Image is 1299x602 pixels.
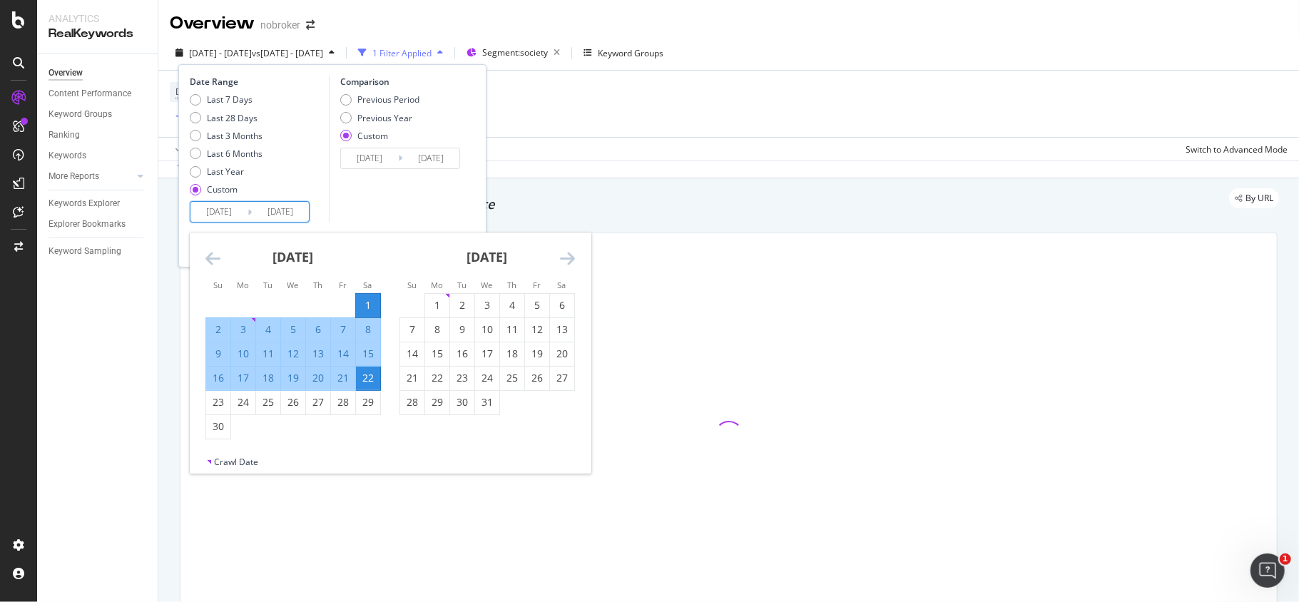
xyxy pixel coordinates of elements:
[425,298,449,312] div: 1
[190,93,263,106] div: Last 7 Days
[550,366,575,390] td: Choose Saturday, July 27, 2024 as your check-in date. It’s available.
[475,293,500,317] td: Choose Wednesday, July 3, 2024 as your check-in date. It’s available.
[525,298,549,312] div: 5
[450,366,475,390] td: Choose Tuesday, July 23, 2024 as your check-in date. It’s available.
[49,169,133,184] a: More Reports
[467,248,508,265] strong: [DATE]
[207,112,258,124] div: Last 28 Days
[425,366,450,390] td: Choose Monday, July 22, 2024 as your check-in date. It’s available.
[256,371,280,385] div: 18
[206,414,231,439] td: Choose Sunday, June 30, 2024 as your check-in date. It’s available.
[482,46,548,58] span: Segment: society
[170,138,211,160] button: Apply
[231,317,256,342] td: Selected. Monday, June 3, 2024
[475,322,499,337] div: 10
[450,347,474,361] div: 16
[49,148,86,163] div: Keywords
[500,366,525,390] td: Choose Thursday, July 25, 2024 as your check-in date. It’s available.
[500,342,525,366] td: Choose Thursday, July 18, 2024 as your check-in date. It’s available.
[206,390,231,414] td: Choose Sunday, June 23, 2024 as your check-in date. It’s available.
[500,322,524,337] div: 11
[356,322,380,337] div: 8
[475,317,500,342] td: Choose Wednesday, July 10, 2024 as your check-in date. It’s available.
[49,107,148,122] a: Keyword Groups
[190,233,591,456] div: Calendar
[558,280,566,290] small: Sa
[331,322,355,337] div: 7
[306,366,331,390] td: Selected. Thursday, June 20, 2024
[457,280,467,290] small: Tu
[207,93,253,106] div: Last 7 Days
[49,66,148,81] a: Overview
[190,202,248,222] input: Start Date
[356,347,380,361] div: 15
[256,390,281,414] td: Choose Tuesday, June 25, 2024 as your check-in date. It’s available.
[1229,188,1279,208] div: legacy label
[450,371,474,385] div: 23
[1186,143,1288,155] div: Switch to Advanced Mode
[550,347,574,361] div: 20
[356,293,381,317] td: Selected as start date. Saturday, June 1, 2024
[425,322,449,337] div: 8
[356,342,381,366] td: Selected. Saturday, June 15, 2024
[175,86,203,98] span: Device
[287,280,299,290] small: We
[306,371,330,385] div: 20
[207,148,263,160] div: Last 6 Months
[550,293,575,317] td: Choose Saturday, July 6, 2024 as your check-in date. It’s available.
[450,293,475,317] td: Choose Tuesday, July 2, 2024 as your check-in date. It’s available.
[252,47,323,59] span: vs [DATE] - [DATE]
[425,342,450,366] td: Choose Monday, July 15, 2024 as your check-in date. It’s available.
[450,317,475,342] td: Choose Tuesday, July 9, 2024 as your check-in date. It’s available.
[550,342,575,366] td: Choose Saturday, July 20, 2024 as your check-in date. It’s available.
[450,395,474,409] div: 30
[400,371,424,385] div: 21
[425,347,449,361] div: 15
[525,347,549,361] div: 19
[256,366,281,390] td: Selected. Tuesday, June 18, 2024
[256,317,281,342] td: Selected. Tuesday, June 4, 2024
[214,456,258,468] div: Crawl Date
[331,390,356,414] td: Choose Friday, June 28, 2024 as your check-in date. It’s available.
[357,93,419,106] div: Previous Period
[231,366,256,390] td: Selected. Monday, June 17, 2024
[550,371,574,385] div: 27
[49,128,148,143] a: Ranking
[206,347,230,361] div: 9
[356,366,381,390] td: Selected as end date. Saturday, June 22, 2024
[400,390,425,414] td: Choose Sunday, July 28, 2024 as your check-in date. It’s available.
[49,26,146,42] div: RealKeywords
[425,390,450,414] td: Choose Monday, July 29, 2024 as your check-in date. It’s available.
[306,322,330,337] div: 6
[1180,138,1288,160] button: Switch to Advanced Mode
[356,298,380,312] div: 1
[231,322,255,337] div: 3
[190,112,263,124] div: Last 28 Days
[207,183,238,195] div: Custom
[400,347,424,361] div: 14
[475,366,500,390] td: Choose Wednesday, July 24, 2024 as your check-in date. It’s available.
[206,371,230,385] div: 16
[306,395,330,409] div: 27
[49,217,126,232] div: Explorer Bookmarks
[560,250,575,267] div: Move forward to switch to the next month.
[340,93,419,106] div: Previous Period
[170,11,255,36] div: Overview
[252,202,309,222] input: End Date
[306,317,331,342] td: Selected. Thursday, June 6, 2024
[331,366,356,390] td: Selected. Friday, June 21, 2024
[550,298,574,312] div: 6
[256,395,280,409] div: 25
[206,395,230,409] div: 23
[256,347,280,361] div: 11
[500,371,524,385] div: 25
[507,280,516,290] small: Th
[425,395,449,409] div: 29
[356,390,381,414] td: Choose Saturday, June 29, 2024 as your check-in date. It’s available.
[525,342,550,366] td: Choose Friday, July 19, 2024 as your check-in date. It’s available.
[356,395,380,409] div: 29
[407,280,417,290] small: Su
[281,317,306,342] td: Selected. Wednesday, June 5, 2024
[500,293,525,317] td: Choose Thursday, July 4, 2024 as your check-in date. It’s available.
[231,395,255,409] div: 24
